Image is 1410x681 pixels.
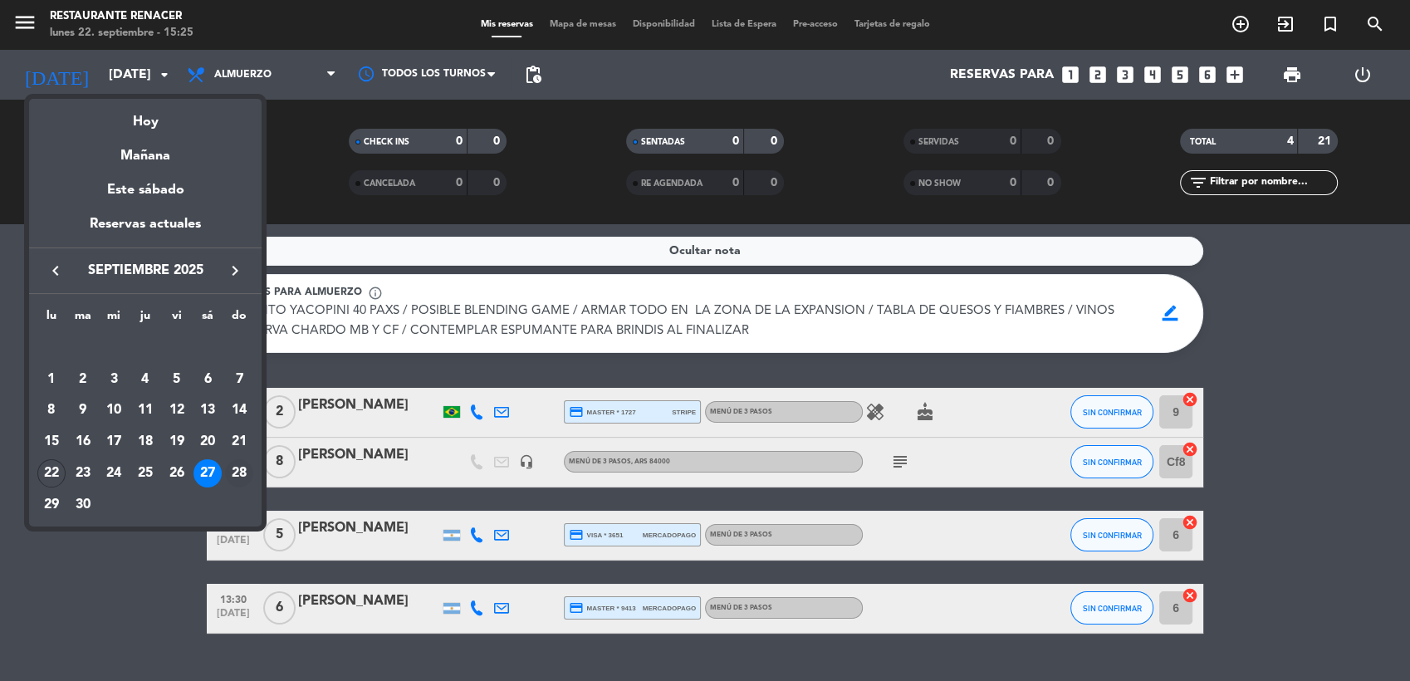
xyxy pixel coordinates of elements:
[29,99,262,133] div: Hoy
[131,428,159,456] div: 18
[98,458,130,489] td: 24 de septiembre de 2025
[100,428,128,456] div: 17
[193,426,224,458] td: 20 de septiembre de 2025
[161,395,193,427] td: 12 de septiembre de 2025
[69,459,97,487] div: 23
[161,364,193,395] td: 5 de septiembre de 2025
[36,489,67,521] td: 29 de septiembre de 2025
[36,426,67,458] td: 15 de septiembre de 2025
[163,397,191,425] div: 12
[223,458,255,489] td: 28 de septiembre de 2025
[67,458,99,489] td: 23 de septiembre de 2025
[37,459,66,487] div: 22
[163,428,191,456] div: 19
[67,426,99,458] td: 16 de septiembre de 2025
[193,395,224,427] td: 13 de septiembre de 2025
[98,306,130,332] th: miércoles
[37,491,66,519] div: 29
[223,395,255,427] td: 14 de septiembre de 2025
[100,459,128,487] div: 24
[98,364,130,395] td: 3 de septiembre de 2025
[161,426,193,458] td: 19 de septiembre de 2025
[29,167,262,213] div: Este sábado
[67,489,99,521] td: 30 de septiembre de 2025
[163,459,191,487] div: 26
[69,428,97,456] div: 16
[29,133,262,167] div: Mañana
[193,306,224,332] th: sábado
[223,364,255,395] td: 7 de septiembre de 2025
[220,260,250,282] button: keyboard_arrow_right
[131,365,159,394] div: 4
[36,458,67,489] td: 22 de septiembre de 2025
[193,365,222,394] div: 6
[193,397,222,425] div: 13
[100,365,128,394] div: 3
[225,459,253,487] div: 28
[37,397,66,425] div: 8
[193,458,224,489] td: 27 de septiembre de 2025
[223,306,255,332] th: domingo
[69,491,97,519] div: 30
[225,261,245,281] i: keyboard_arrow_right
[130,426,161,458] td: 18 de septiembre de 2025
[67,395,99,427] td: 9 de septiembre de 2025
[36,306,67,332] th: lunes
[193,428,222,456] div: 20
[163,365,191,394] div: 5
[37,365,66,394] div: 1
[67,306,99,332] th: martes
[130,395,161,427] td: 11 de septiembre de 2025
[131,459,159,487] div: 25
[130,306,161,332] th: jueves
[100,397,128,425] div: 10
[36,332,255,364] td: SEP.
[46,261,66,281] i: keyboard_arrow_left
[131,397,159,425] div: 11
[41,260,71,282] button: keyboard_arrow_left
[130,458,161,489] td: 25 de septiembre de 2025
[225,397,253,425] div: 14
[67,364,99,395] td: 2 de septiembre de 2025
[98,395,130,427] td: 10 de septiembre de 2025
[69,397,97,425] div: 9
[37,428,66,456] div: 15
[223,426,255,458] td: 21 de septiembre de 2025
[36,364,67,395] td: 1 de septiembre de 2025
[225,365,253,394] div: 7
[161,458,193,489] td: 26 de septiembre de 2025
[130,364,161,395] td: 4 de septiembre de 2025
[98,426,130,458] td: 17 de septiembre de 2025
[71,260,220,282] span: septiembre 2025
[29,213,262,247] div: Reservas actuales
[193,364,224,395] td: 6 de septiembre de 2025
[36,395,67,427] td: 8 de septiembre de 2025
[225,428,253,456] div: 21
[193,459,222,487] div: 27
[69,365,97,394] div: 2
[161,306,193,332] th: viernes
